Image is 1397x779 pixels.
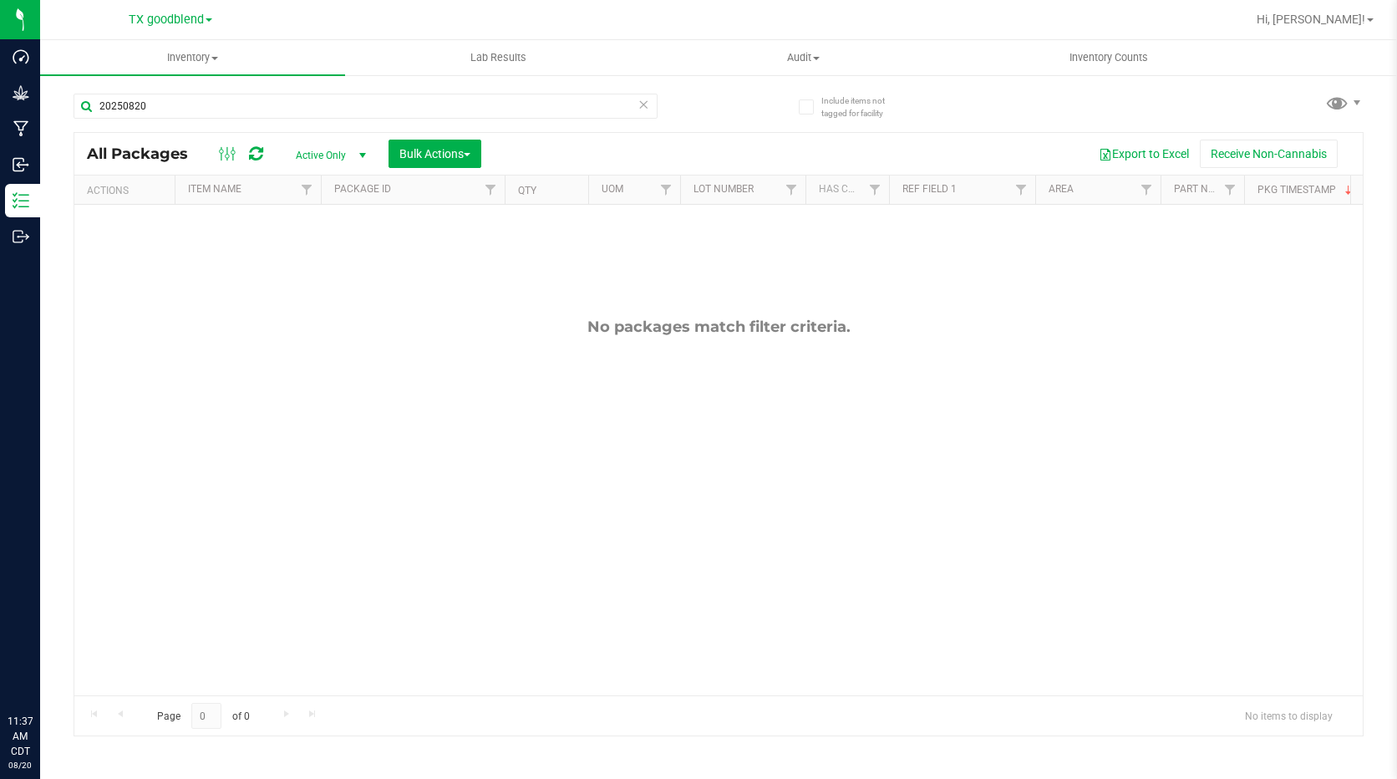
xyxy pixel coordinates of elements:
a: Ref Field 1 [902,183,957,195]
a: Filter [477,176,505,204]
inline-svg: Inbound [13,156,29,173]
a: Filter [653,176,680,204]
div: Actions [87,185,168,196]
span: Inventory [40,50,345,65]
span: Bulk Actions [399,147,470,160]
a: Filter [1133,176,1161,204]
a: Inventory Counts [956,40,1261,75]
a: Filter [1217,176,1244,204]
iframe: Resource center [17,645,67,695]
inline-svg: Outbound [13,228,29,245]
span: Audit [652,50,955,65]
div: No packages match filter criteria. [74,318,1363,336]
a: UOM [602,183,623,195]
input: Search Package ID, Item Name, SKU, Lot or Part Number... [74,94,658,119]
span: TX goodblend [129,13,204,27]
a: Filter [1008,176,1035,204]
span: All Packages [87,145,205,163]
a: Item Name [188,183,241,195]
span: Page of 0 [143,703,263,729]
a: Filter [778,176,805,204]
span: No items to display [1232,703,1346,728]
span: Hi, [PERSON_NAME]! [1257,13,1365,26]
a: Package ID [334,183,391,195]
a: Filter [861,176,889,204]
a: Part Number [1174,183,1241,195]
button: Bulk Actions [389,140,481,168]
a: Area [1049,183,1074,195]
a: Qty [518,185,536,196]
span: Inventory Counts [1047,50,1171,65]
p: 08/20 [8,759,33,771]
a: Lab Results [345,40,650,75]
button: Receive Non-Cannabis [1200,140,1338,168]
inline-svg: Inventory [13,192,29,209]
a: Filter [293,176,321,204]
span: Include items not tagged for facility [821,94,905,120]
inline-svg: Grow [13,84,29,101]
a: Lot Number [693,183,754,195]
p: 11:37 AM CDT [8,714,33,759]
a: Pkg Timestamp [1257,184,1355,196]
a: Audit [651,40,956,75]
inline-svg: Manufacturing [13,120,29,137]
button: Export to Excel [1088,140,1200,168]
iframe: Resource center unread badge [49,643,69,663]
span: Lab Results [448,50,549,65]
a: Inventory [40,40,345,75]
span: Clear [638,94,650,115]
th: Has COA [805,176,889,205]
inline-svg: Dashboard [13,48,29,65]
